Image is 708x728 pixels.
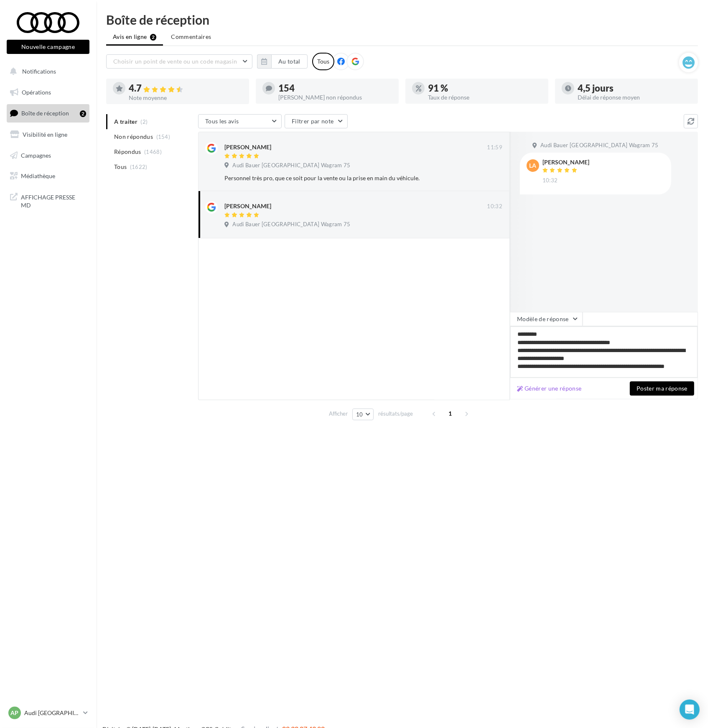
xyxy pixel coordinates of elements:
span: Visibilité en ligne [23,131,67,138]
div: [PERSON_NAME] non répondus [278,95,392,100]
span: résultats/page [378,410,413,418]
div: [PERSON_NAME] [224,143,271,151]
span: Audi Bauer [GEOGRAPHIC_DATA] Wagram 75 [232,221,350,228]
span: Commentaires [171,33,211,41]
a: Médiathèque [5,167,91,185]
span: AFFICHAGE PRESSE MD [21,192,86,209]
span: Répondus [114,148,141,156]
span: 1 [444,407,457,420]
div: Note moyenne [129,95,242,101]
a: Visibilité en ligne [5,126,91,143]
button: Notifications [5,63,88,80]
span: Choisir un point de vente ou un code magasin [113,58,237,65]
div: Taux de réponse [428,95,542,100]
button: Tous les avis [198,114,282,128]
button: Générer une réponse [514,383,585,393]
button: Au total [257,54,308,69]
button: Filtrer par note [285,114,348,128]
span: Notifications [22,68,56,75]
span: Opérations [22,89,51,96]
div: [PERSON_NAME] [542,159,589,165]
span: Médiathèque [21,172,55,179]
span: Non répondus [114,133,153,141]
div: 2 [80,110,86,117]
span: Audi Bauer [GEOGRAPHIC_DATA] Wagram 75 [232,162,350,169]
span: Boîte de réception [21,110,69,117]
span: Tous [114,163,127,171]
div: Boîte de réception [106,13,698,26]
span: AP [11,709,19,717]
button: Poster ma réponse [630,381,694,396]
span: 10:32 [487,203,502,210]
button: Nouvelle campagne [7,40,89,54]
span: (154) [156,133,171,140]
div: 91 % [428,84,542,93]
span: (1622) [130,163,148,170]
div: 4,5 jours [578,84,691,93]
span: 10:32 [542,177,558,184]
div: Tous [312,53,334,70]
button: Au total [271,54,308,69]
a: AP Audi [GEOGRAPHIC_DATA] 17 [7,705,89,721]
div: 4.7 [129,84,242,93]
div: Délai de réponse moyen [578,95,691,100]
button: Modèle de réponse [510,312,583,326]
span: Audi Bauer [GEOGRAPHIC_DATA] Wagram 75 [540,142,658,149]
a: Campagnes [5,147,91,164]
button: Choisir un point de vente ou un code magasin [106,54,252,69]
a: AFFICHAGE PRESSE MD [5,188,91,213]
span: (1468) [144,148,162,155]
div: [PERSON_NAME] [224,202,271,210]
p: Audi [GEOGRAPHIC_DATA] 17 [24,709,80,717]
span: Afficher [329,410,348,418]
div: Personnel très pro, que ce soit pour la vente ou la prise en main du véhicule. [224,174,448,182]
span: 11:59 [487,144,502,151]
div: Open Intercom Messenger [680,700,700,720]
div: 154 [278,84,392,93]
button: 10 [352,409,374,420]
a: Opérations [5,84,91,101]
span: Tous les avis [205,118,239,125]
span: LA [530,161,537,170]
span: Campagnes [21,151,51,158]
a: Boîte de réception2 [5,104,91,122]
span: 10 [356,411,363,418]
